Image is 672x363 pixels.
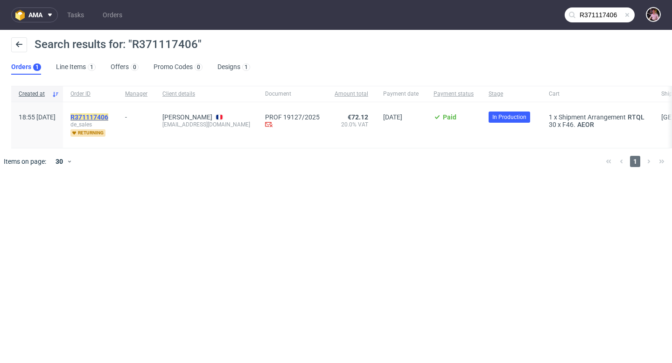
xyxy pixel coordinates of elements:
img: Aleks Ziemkowski [647,8,660,21]
a: Orders1 [11,60,41,75]
span: F46. [562,121,575,128]
a: Line Items1 [56,60,96,75]
span: Created at [19,90,48,98]
span: Amount total [335,90,368,98]
button: ama [11,7,58,22]
a: R371117406 [70,113,110,121]
span: Payment status [434,90,474,98]
a: PROF 19127/2025 [265,113,320,121]
a: RTQL [626,113,646,121]
span: [DATE] [383,113,402,121]
img: logo [15,10,28,21]
span: 20.0% VAT [335,121,368,128]
span: Search results for: "R371117406" [35,38,202,51]
span: Client details [162,90,250,98]
div: 1 [35,64,39,70]
div: x [549,113,646,121]
div: 0 [133,64,136,70]
span: Order ID [70,90,110,98]
a: Designs1 [217,60,250,75]
span: ama [28,12,42,18]
div: [EMAIL_ADDRESS][DOMAIN_NAME] [162,121,250,128]
a: Orders [97,7,128,22]
span: 1 [549,113,553,121]
span: Manager [125,90,147,98]
mark: R371117406 [70,113,108,121]
span: Payment date [383,90,419,98]
div: - [125,110,147,121]
div: 0 [197,64,200,70]
span: Items on page: [4,157,46,166]
a: [PERSON_NAME] [162,113,212,121]
span: Document [265,90,320,98]
span: Shipment Arrangement [559,113,626,121]
span: Stage [489,90,534,98]
span: 1 [630,156,640,167]
div: 1 [245,64,248,70]
a: AEOR [575,121,596,128]
span: In Production [492,113,526,121]
a: Tasks [62,7,90,22]
div: x [549,121,646,128]
div: 1 [90,64,93,70]
span: Paid [443,113,456,121]
span: returning [70,129,105,137]
span: 30 [549,121,556,128]
span: €72.12 [348,113,368,121]
span: Cart [549,90,646,98]
span: de_sales [70,121,110,128]
a: Promo Codes0 [154,60,203,75]
span: 18:55 [DATE] [19,113,56,121]
div: 30 [50,155,67,168]
a: Offers0 [111,60,139,75]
